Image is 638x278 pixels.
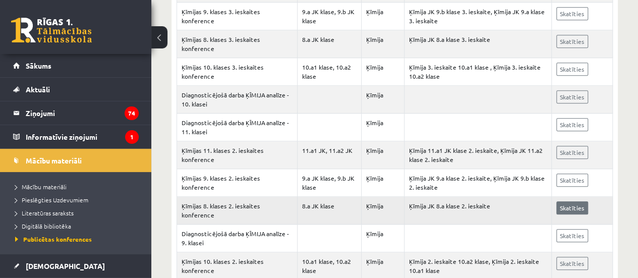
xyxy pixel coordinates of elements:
[13,101,139,125] a: Ziņojumi74
[177,225,298,252] td: Diagnosticējošā darba ĶĪMIJA analīze - 9. klasei
[404,58,551,86] td: Ķīmija 3. ieskaite 10.a1 klase , Ķīmija 3. ieskaite 10.a2 klase
[26,261,105,270] span: [DEMOGRAPHIC_DATA]
[556,90,588,103] a: Skatīties
[26,156,82,165] span: Mācību materiāli
[15,235,141,244] a: Publicētas konferences
[13,78,139,101] a: Aktuāli
[13,149,139,172] a: Mācību materiāli
[404,3,551,30] td: Ķīmija JK 9.b klase 3. ieskaite, Ķīmija JK 9.a klase 3. ieskaite
[361,169,404,197] td: Ķīmija
[361,3,404,30] td: Ķīmija
[15,209,74,217] span: Literatūras saraksts
[361,58,404,86] td: Ķīmija
[15,235,92,243] span: Publicētas konferences
[556,146,588,159] a: Skatīties
[15,196,88,204] span: Pieslēgties Uzdevumiem
[298,30,361,58] td: 8.a JK klase
[404,141,551,169] td: Ķīmija 11.a1 JK klase 2. ieskaite, Ķīmija JK 11.a2 klase 2. ieskaite
[177,30,298,58] td: Ķīmijas 8. klases 3. ieskaites konference
[26,101,139,125] legend: Ziņojumi
[177,3,298,30] td: Ķīmijas 9. klases 3. ieskaites konference
[177,114,298,141] td: Diagnosticējošā darba ĶĪMIJA analīze - 11. klasei
[26,61,51,70] span: Sākums
[13,125,139,148] a: Informatīvie ziņojumi1
[298,197,361,225] td: 8.a JK klase
[298,3,361,30] td: 9.a JK klase, 9.b JK klase
[404,169,551,197] td: Ķīmija JK 9.a klase 2. ieskaite, Ķīmija JK 9.b klase 2. ieskaite
[177,86,298,114] td: Diagnosticējošā darba ĶĪMIJA analīze - 10. klasei
[26,85,50,94] span: Aktuāli
[361,114,404,141] td: Ķīmija
[125,130,139,144] i: 1
[361,197,404,225] td: Ķīmija
[177,141,298,169] td: Ķīmijas 11. klases 2. ieskaites konference
[556,35,588,48] a: Skatīties
[13,254,139,277] a: [DEMOGRAPHIC_DATA]
[556,63,588,76] a: Skatīties
[556,257,588,270] a: Skatīties
[177,197,298,225] td: Ķīmijas 8. klases 2. ieskaites konference
[15,208,141,217] a: Literatūras saraksts
[556,229,588,242] a: Skatīties
[15,222,71,230] span: Digitālā bibliotēka
[404,197,551,225] td: Ķīmija JK 8.a klase 2. ieskaite
[556,201,588,214] a: Skatīties
[15,195,141,204] a: Pieslēgties Uzdevumiem
[26,125,139,148] legend: Informatīvie ziņojumi
[13,54,139,77] a: Sākums
[177,58,298,86] td: Ķīmijas 10. klases 3. ieskaites konference
[361,86,404,114] td: Ķīmija
[11,18,92,43] a: Rīgas 1. Tālmācības vidusskola
[298,58,361,86] td: 10.a1 klase, 10.a2 klase
[556,118,588,131] a: Skatīties
[125,106,139,120] i: 74
[298,141,361,169] td: 11.a1 JK, 11.a2 JK
[15,182,141,191] a: Mācību materiāli
[361,141,404,169] td: Ķīmija
[15,183,67,191] span: Mācību materiāli
[298,169,361,197] td: 9.a JK klase, 9.b JK klase
[361,30,404,58] td: Ķīmija
[177,169,298,197] td: Ķīmijas 9. klases 2. ieskaites konference
[556,174,588,187] a: Skatīties
[361,225,404,252] td: Ķīmija
[404,30,551,58] td: Ķīmija JK 8.a klase 3. ieskaite
[556,7,588,20] a: Skatīties
[15,221,141,231] a: Digitālā bibliotēka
